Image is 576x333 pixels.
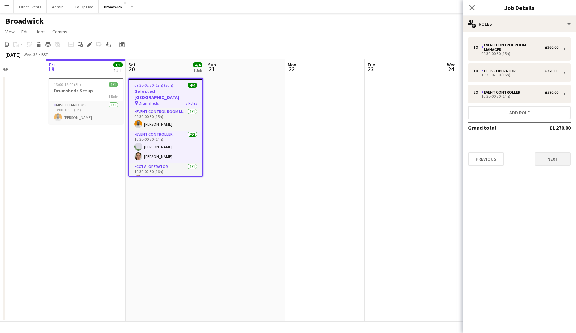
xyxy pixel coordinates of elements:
[129,108,202,131] app-card-role: Event Control Room Manager1/109:30-00:30 (15h)[PERSON_NAME]
[134,83,173,88] span: 09:30-02:30 (17h) (Sun)
[127,65,136,73] span: 20
[14,0,47,13] button: Other Events
[36,29,46,35] span: Jobs
[129,163,202,186] app-card-role: CCTV - Operator1/110:30-02:30 (16h)[PERSON_NAME]
[545,69,558,73] div: £320.00
[193,62,202,67] span: 4/4
[33,27,48,36] a: Jobs
[54,82,81,87] span: 13:00-18:00 (5h)
[446,65,456,73] span: 24
[545,90,558,95] div: £590.00
[287,65,296,73] span: 22
[463,3,576,12] h3: Job Details
[473,52,558,55] div: 09:30-00:30 (15h)
[468,152,504,166] button: Previous
[3,27,17,36] a: View
[463,16,576,32] div: Roles
[99,0,128,13] button: Broadwick
[468,106,571,119] button: Add role
[447,62,456,68] span: Wed
[481,43,545,52] div: Event Control Room Manager
[193,68,202,73] div: 1 Job
[22,52,39,57] span: Week 38
[52,29,67,35] span: Comms
[109,82,118,87] span: 1/1
[108,94,118,99] span: 1 Role
[19,27,32,36] a: Edit
[50,27,70,36] a: Comms
[113,62,123,67] span: 1/1
[188,83,197,88] span: 4/4
[5,29,15,35] span: View
[367,62,375,68] span: Tue
[473,95,558,98] div: 10:30-00:30 (14h)
[473,45,481,50] div: 1 x
[114,68,122,73] div: 1 Job
[468,122,529,133] td: Grand total
[49,78,123,124] app-job-card: 13:00-18:00 (5h)1/1Drumsheds Setup1 RoleMiscellaneous1/113:00-18:00 (5h)[PERSON_NAME]
[208,62,216,68] span: Sun
[186,101,197,106] span: 3 Roles
[69,0,99,13] button: Co-Op Live
[5,51,21,58] div: [DATE]
[481,90,523,95] div: Event Controller
[473,73,558,77] div: 10:30-02:30 (16h)
[545,45,558,50] div: £360.00
[529,122,571,133] td: £1 270.00
[48,65,55,73] span: 19
[49,62,55,68] span: Fri
[139,101,159,106] span: Drumsheds
[129,131,202,163] app-card-role: Event Controller2/210:30-00:30 (14h)[PERSON_NAME][PERSON_NAME]
[481,69,518,73] div: CCTV - Operator
[21,29,29,35] span: Edit
[473,90,481,95] div: 2 x
[5,16,44,26] h1: Broadwick
[47,0,69,13] button: Admin
[535,152,571,166] button: Next
[288,62,296,68] span: Mon
[49,88,123,94] h3: Drumsheds Setup
[129,88,202,100] h3: Defected [GEOGRAPHIC_DATA]
[473,69,481,73] div: 1 x
[128,78,203,177] app-job-card: 09:30-02:30 (17h) (Sun)4/4Defected [GEOGRAPHIC_DATA] Drumsheds3 RolesEvent Control Room Manager1/...
[49,101,123,124] app-card-role: Miscellaneous1/113:00-18:00 (5h)[PERSON_NAME]
[207,65,216,73] span: 21
[41,52,48,57] div: BST
[366,65,375,73] span: 23
[128,62,136,68] span: Sat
